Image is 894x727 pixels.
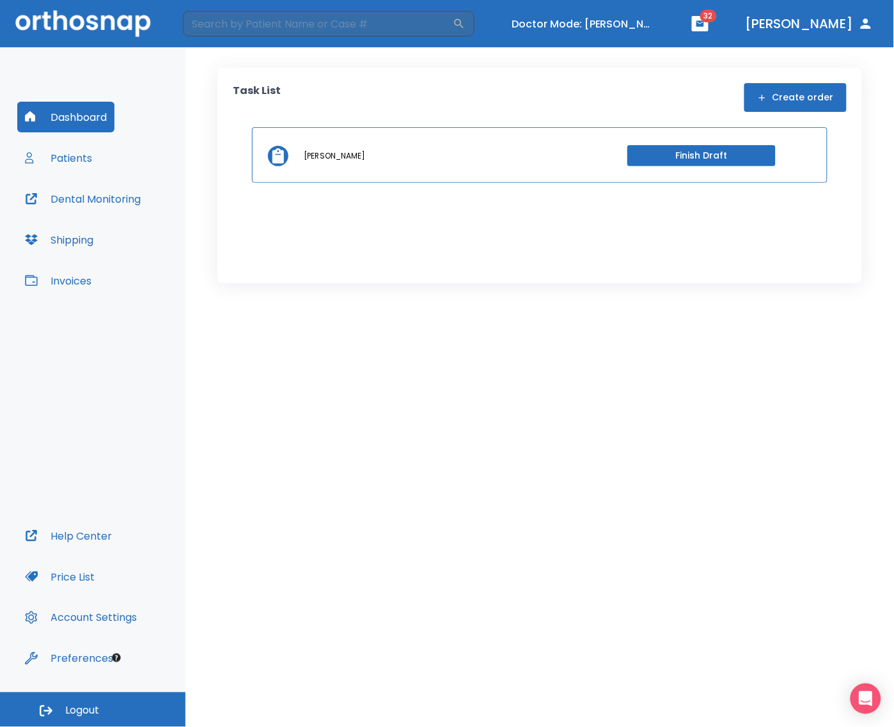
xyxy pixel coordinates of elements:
input: Search by Patient Name or Case # [183,11,453,36]
button: Create order [744,83,847,112]
button: Shipping [17,224,101,255]
button: Finish Draft [627,145,776,166]
button: Preferences [17,643,121,674]
button: [PERSON_NAME] [741,12,879,35]
span: Logout [65,704,99,718]
button: Account Settings [17,602,145,633]
p: Task List [233,83,281,112]
p: [PERSON_NAME] [304,150,365,162]
button: Doctor Mode: [PERSON_NAME] [506,13,660,35]
button: Invoices [17,265,99,296]
button: Help Center [17,520,120,551]
div: Tooltip anchor [111,652,122,664]
span: 32 [700,10,717,22]
div: Open Intercom Messenger [851,684,881,714]
button: Dental Monitoring [17,184,148,214]
button: Dashboard [17,102,114,132]
button: Patients [17,143,100,173]
img: Orthosnap [15,10,151,36]
button: Price List [17,561,102,592]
